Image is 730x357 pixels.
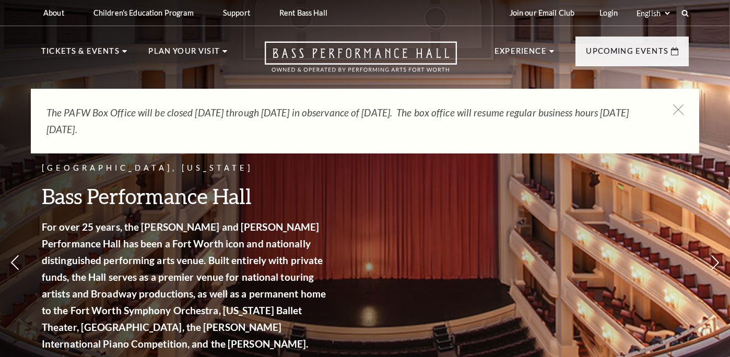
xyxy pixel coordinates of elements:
p: Tickets & Events [41,45,120,64]
p: Rent Bass Hall [279,8,327,17]
em: The PAFW Box Office will be closed [DATE] through [DATE] in observance of [DATE]. The box office ... [46,106,629,135]
strong: For over 25 years, the [PERSON_NAME] and [PERSON_NAME] Performance Hall has been a Fort Worth ico... [42,221,326,350]
p: Upcoming Events [586,45,668,64]
p: [GEOGRAPHIC_DATA], [US_STATE] [42,162,329,175]
p: Support [223,8,250,17]
h3: Bass Performance Hall [42,183,329,209]
select: Select: [634,8,672,18]
p: Experience [494,45,547,64]
p: Children's Education Program [93,8,194,17]
p: About [43,8,64,17]
p: Plan Your Visit [148,45,220,64]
